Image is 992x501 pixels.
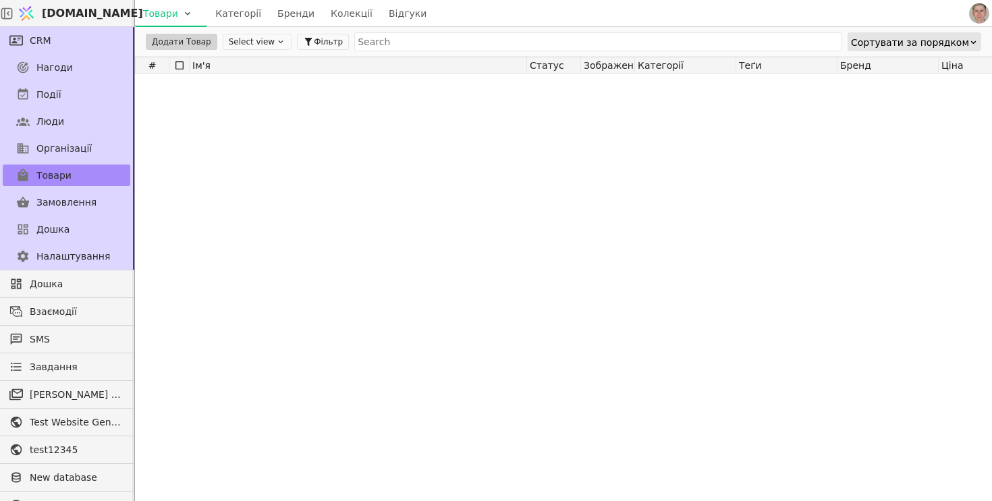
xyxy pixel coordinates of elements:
a: New database [3,467,130,488]
a: Дошка [3,273,130,295]
span: Статус [530,60,564,71]
input: Search [354,32,842,51]
span: Дошка [30,277,123,291]
img: 1560949290925-CROPPED-IMG_0201-2-.jpg [969,3,989,24]
button: Select view [223,34,292,50]
div: # [136,57,169,73]
span: Взаємодії [30,305,123,319]
button: Фільтр [297,34,349,50]
a: Test Website General template [3,411,130,433]
span: SMS [30,332,123,347]
span: Замовлення [36,196,97,210]
img: Logo [16,1,36,26]
span: Товари [36,169,72,183]
span: Категорії [638,60,684,71]
a: Замовлення [3,191,130,213]
a: Завдання [3,356,130,378]
span: Події [36,88,61,102]
span: Ім'я [192,60,211,71]
a: Люди [3,111,130,132]
span: Теґи [739,60,762,71]
span: Дошка [36,223,70,237]
a: SMS [3,328,130,350]
a: Взаємодії [3,301,130,322]
span: Зображення [584,60,634,71]
a: Нагоди [3,57,130,78]
a: Події [3,84,130,105]
span: Ціна [941,60,964,71]
a: [PERSON_NAME] розсилки [3,384,130,405]
button: Додати Товар [146,34,217,50]
span: Організації [36,142,92,156]
span: Завдання [30,360,78,374]
span: Test Website General template [30,415,123,430]
a: Товари [3,165,130,186]
span: [PERSON_NAME] розсилки [30,388,123,402]
a: [DOMAIN_NAME] [13,1,135,26]
span: Люди [36,115,64,129]
span: Фільтр [314,36,343,48]
span: Нагоди [36,61,73,75]
span: Налаштування [36,249,110,264]
span: test12345 [30,443,123,457]
span: Бренд [840,60,871,71]
span: CRM [30,34,51,48]
div: Сортувати за порядком [851,33,969,52]
a: Налаштування [3,245,130,267]
a: Організації [3,138,130,159]
a: Дошка [3,218,130,240]
a: test12345 [3,439,130,461]
span: [DOMAIN_NAME] [42,5,143,22]
span: New database [30,471,123,485]
a: CRM [3,30,130,51]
